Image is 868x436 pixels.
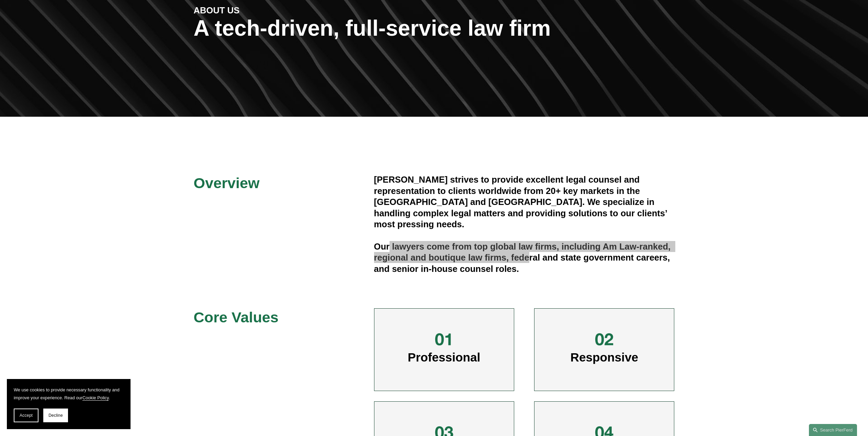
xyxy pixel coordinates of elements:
span: Professional [408,351,480,364]
button: Accept [14,409,38,422]
h1: A tech-driven, full-service law firm [194,16,675,41]
p: We use cookies to provide necessary functionality and improve your experience. Read our . [14,386,124,402]
a: Search this site [809,424,857,436]
span: Responsive [571,351,639,364]
span: Core Values [194,309,279,325]
section: Cookie banner [7,379,131,429]
h4: Our lawyers come from top global law firms, including Am Law-ranked, regional and boutique law fi... [374,241,675,274]
span: Accept [20,413,33,418]
h4: [PERSON_NAME] strives to provide excellent legal counsel and representation to clients worldwide ... [374,174,675,230]
span: Decline [48,413,63,418]
button: Decline [43,409,68,422]
span: Overview [194,175,260,191]
strong: ABOUT US [194,5,240,15]
a: Cookie Policy [82,395,109,400]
